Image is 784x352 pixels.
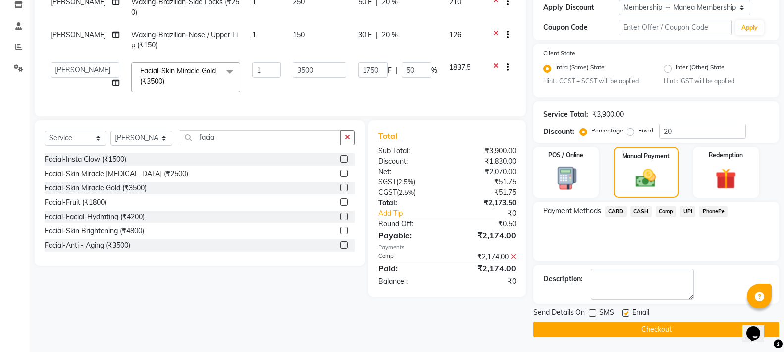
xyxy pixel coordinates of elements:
div: ( ) [371,177,447,187]
span: Payment Methods [543,206,601,216]
span: SMS [599,308,614,320]
div: Payable: [371,229,447,241]
span: | [376,30,378,40]
input: Enter Offer / Coupon Code [619,20,732,35]
span: 1 [252,30,256,39]
span: F [388,65,392,76]
div: Total: [371,198,447,208]
div: Balance : [371,276,447,287]
div: Discount: [371,156,447,167]
span: 2.5% [398,178,413,186]
span: CARD [605,206,627,217]
label: Client State [543,49,575,58]
div: ₹51.75 [447,177,523,187]
div: Facial-Anti - Aging (₹3500) [45,240,130,251]
label: Percentage [591,126,623,135]
div: ₹2,070.00 [447,167,523,177]
div: ₹2,174.00 [447,252,523,262]
span: Total [378,131,401,141]
label: Manual Payment [622,152,670,161]
label: POS / Online [548,151,583,160]
img: _pos-terminal.svg [549,166,583,191]
span: [PERSON_NAME] [51,30,106,39]
div: ₹0 [447,276,523,287]
div: Facial-Skin Miracle [MEDICAL_DATA] (₹2500) [45,169,188,179]
div: ₹3,900.00 [447,146,523,156]
small: Hint : IGST will be applied [664,77,769,86]
label: Intra (Same) State [555,63,605,75]
button: Checkout [533,322,779,337]
div: Coupon Code [543,22,619,33]
div: Net: [371,167,447,177]
span: Facial-Skin Miracle Gold (₹3500) [140,66,216,86]
div: Facial-Facial-Hydrating (₹4200) [45,212,145,222]
label: Redemption [709,151,743,160]
div: Description: [543,274,583,284]
div: Facial-Insta Glow (₹1500) [45,154,126,165]
div: Facial-Skin Miracle Gold (₹3500) [45,183,147,193]
span: CGST [378,188,397,197]
span: CASH [630,206,652,217]
div: Sub Total: [371,146,447,156]
span: 150 [293,30,305,39]
div: Discount: [543,127,574,137]
div: Facial-Skin Brightening (₹4800) [45,226,144,236]
img: _cash.svg [629,167,662,190]
span: 1837.5 [449,63,470,72]
label: Inter (Other) State [676,63,725,75]
small: Hint : CGST + SGST will be applied [543,77,649,86]
div: Payments [378,243,516,252]
span: SGST [378,177,396,186]
div: ₹2,173.50 [447,198,523,208]
span: PhonePe [699,206,728,217]
img: _gift.svg [709,166,743,191]
div: Apply Discount [543,2,619,13]
span: 2.5% [399,188,414,196]
span: Comp [656,206,677,217]
span: Email [632,308,649,320]
div: Service Total: [543,109,588,120]
span: | [396,65,398,76]
div: ₹51.75 [447,187,523,198]
span: Send Details On [533,308,585,320]
label: Fixed [638,126,653,135]
div: Comp [371,252,447,262]
div: ₹3,900.00 [592,109,624,120]
div: ₹2,174.00 [447,229,523,241]
span: 126 [449,30,461,39]
div: ( ) [371,187,447,198]
button: Apply [735,20,764,35]
span: 30 F [358,30,372,40]
a: Add Tip [371,208,460,219]
span: % [431,65,437,76]
a: x [164,77,169,86]
span: 20 % [382,30,398,40]
iframe: chat widget [742,312,774,342]
span: UPI [680,206,695,217]
div: ₹0 [460,208,523,219]
div: Paid: [371,263,447,274]
input: Search or Scan [180,130,341,145]
div: ₹0.50 [447,219,523,229]
div: Facial-Fruit (₹1800) [45,197,106,208]
div: ₹1,830.00 [447,156,523,167]
div: Round Off: [371,219,447,229]
div: ₹2,174.00 [447,263,523,274]
span: Waxing-Brazilian-Nose / Upper Lip (₹150) [131,30,238,49]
